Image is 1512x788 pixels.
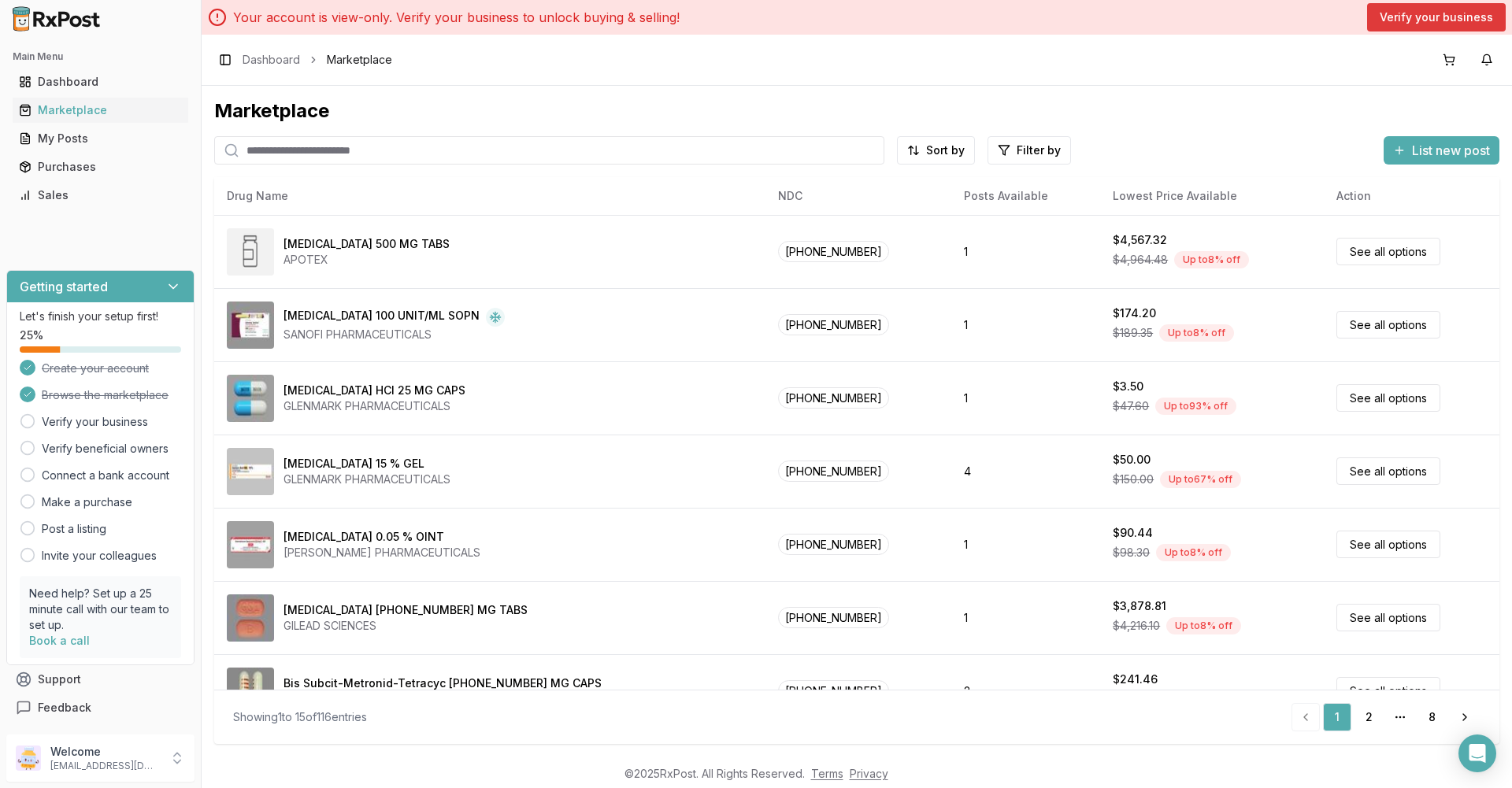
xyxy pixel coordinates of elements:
div: $3.50 [1113,379,1143,394]
a: See all options [1336,384,1440,412]
div: GLENMARK PHARMACEUTICALS [283,398,465,414]
th: NDC [765,177,951,215]
span: Create your account [42,361,149,376]
a: List new post [1384,144,1499,160]
button: Filter by [988,136,1071,165]
span: $4,964.48 [1113,252,1168,268]
img: RxPost Logo [6,6,107,31]
a: 8 [1417,703,1446,731]
td: 4 [951,435,1100,508]
div: SANOFI PHARMACEUTICALS [283,327,505,342]
span: 25 % [20,327,43,343]
a: Terms [811,767,843,780]
img: Atomoxetine HCl 25 MG CAPS [227,375,274,422]
a: Verify your business [42,414,148,430]
a: Post a listing [42,521,106,537]
div: Up to 8 % off [1166,617,1241,634]
th: Action [1324,177,1499,215]
span: $47.60 [1113,398,1149,414]
a: See all options [1336,311,1440,339]
button: Sort by [897,136,975,165]
span: $98.30 [1113,545,1150,560]
a: Book a call [29,634,90,647]
div: [MEDICAL_DATA] 500 MG TABS [283,236,450,252]
nav: pagination [1291,703,1480,731]
button: List new post [1384,136,1499,165]
div: $174.20 [1113,305,1156,321]
div: [MEDICAL_DATA] 15 % GEL [283,456,424,472]
td: 1 [951,288,1100,361]
div: Open Intercom Messenger [1458,734,1496,772]
span: Marketplace [327,52,392,68]
a: Go to next page [1449,703,1480,731]
div: $50.00 [1113,452,1151,468]
button: Verify your business [1367,3,1506,31]
img: Bis Subcit-Metronid-Tetracyc 140-125-125 MG CAPS [227,668,274,715]
span: $150.00 [1113,472,1154,487]
a: Dashboard [243,52,300,68]
div: $241.46 [1113,671,1158,687]
button: Support [6,665,195,694]
div: Purchases [19,159,182,175]
th: Posts Available [951,177,1100,215]
div: [MEDICAL_DATA] 100 UNIT/ML SOPN [283,308,480,327]
span: [PHONE_NUMBER] [778,387,889,409]
h2: Main Menu [13,50,188,63]
button: Sales [6,183,195,208]
span: Sort by [926,142,965,158]
div: $3,878.81 [1113,598,1166,614]
th: Drug Name [214,177,765,215]
a: Connect a bank account [42,468,169,483]
span: List new post [1412,141,1490,160]
p: Need help? Set up a 25 minute call with our team to set up. [29,586,172,633]
span: [PHONE_NUMBER] [778,461,889,482]
button: Marketplace [6,98,195,123]
td: 1 [951,508,1100,581]
img: Abiraterone Acetate 500 MG TABS [227,228,274,276]
img: Azelaic Acid 15 % GEL [227,448,274,495]
div: Sales [19,187,182,203]
div: Up to 8 % off [1159,324,1234,342]
p: Welcome [50,744,160,760]
div: [PERSON_NAME] PHARMACEUTICALS [283,545,480,560]
img: Betamethasone Dipropionate 0.05 % OINT [227,521,274,568]
div: $90.44 [1113,525,1153,541]
a: Sales [13,181,188,209]
div: GILEAD SCIENCES [283,618,528,634]
td: 2 [951,654,1100,727]
span: $189.35 [1113,325,1153,341]
a: My Posts [13,124,188,153]
button: Feedback [6,694,195,722]
a: Marketplace [13,96,188,124]
img: Biktarvy 30-120-15 MG TABS [227,594,274,642]
div: [MEDICAL_DATA] [PHONE_NUMBER] MG TABS [283,602,528,618]
button: Purchases [6,154,195,179]
div: Up to 93 % off [1155,398,1236,415]
div: [MEDICAL_DATA] HCl 25 MG CAPS [283,383,465,398]
div: Marketplace [214,98,1499,124]
p: Your account is view-only. Verify your business to unlock buying & selling! [233,8,680,27]
td: 1 [951,361,1100,435]
span: [PHONE_NUMBER] [778,241,889,262]
img: Admelog SoloStar 100 UNIT/ML SOPN [227,302,274,349]
a: See all options [1336,677,1440,705]
div: Marketplace [19,102,182,118]
nav: breadcrumb [243,52,392,68]
a: Verify beneficial owners [42,441,169,457]
p: [EMAIL_ADDRESS][DOMAIN_NAME] [50,760,160,772]
span: Filter by [1017,142,1061,158]
div: Up to 67 % off [1160,471,1241,488]
p: Let's finish your setup first! [20,309,181,324]
a: Dashboard [13,68,188,96]
span: $4,216.10 [1113,618,1160,634]
a: See all options [1336,457,1440,485]
a: See all options [1336,238,1440,265]
span: [PHONE_NUMBER] [778,314,889,335]
a: 2 [1354,703,1383,731]
div: Up to 8 % off [1174,251,1249,268]
span: Browse the marketplace [42,387,169,403]
a: See all options [1336,604,1440,631]
div: $4,567.32 [1113,232,1167,248]
a: Invite your colleagues [42,548,157,564]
